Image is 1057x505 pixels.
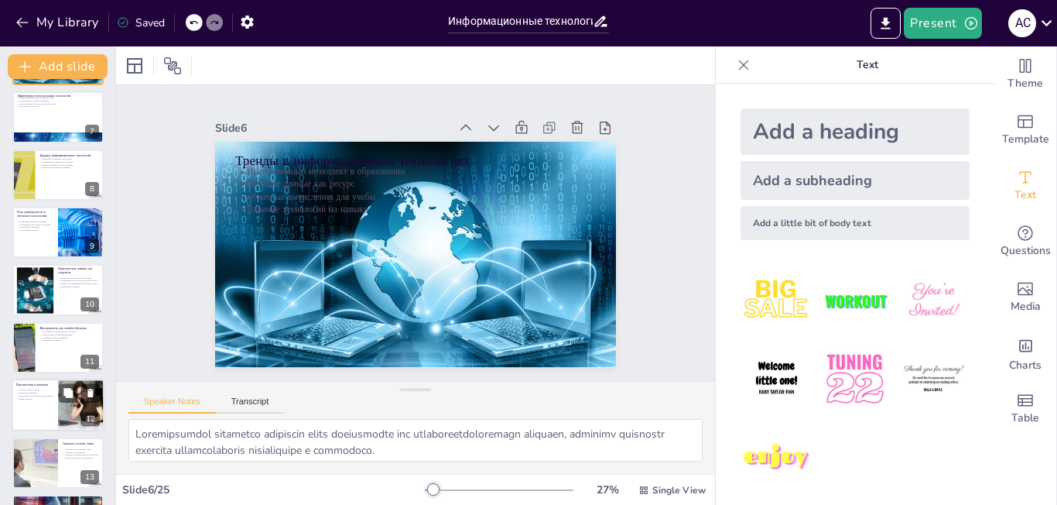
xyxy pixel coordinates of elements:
[1011,410,1039,427] span: Table
[59,384,77,403] button: Duplicate Slide
[58,282,99,285] p: Навыки, востребованные работодателями
[16,383,53,387] p: Препятствия и решения
[63,441,99,445] p: Значение сетевой этики
[741,108,970,155] div: Add a heading
[39,331,99,334] p: Популярные платформы для обучения
[1014,187,1036,204] span: Text
[1009,357,1042,374] span: Charts
[741,161,970,200] div: Add a subheading
[994,270,1056,325] div: Add images, graphics, shapes or video
[128,397,216,414] button: Speaker Notes
[17,229,53,232] p: Роль преподавателей
[39,167,99,170] p: Влияние технологий на карьеру
[16,389,53,392] p: Доступ к технологиям
[16,397,53,400] p: Обмен опытом
[354,9,521,192] div: Slide 6
[1008,9,1036,37] div: А С
[327,62,577,339] p: Большие данные как ресурс
[63,453,99,456] p: Влияние на образовательный процесс
[16,394,53,397] p: Поддержка со стороны университетов
[81,384,100,403] button: Delete Slide
[117,15,165,30] div: Saved
[16,392,53,395] p: Недостаток навыков
[128,419,703,462] textarea: Loremipsumdol sitametco adipiscin elits doeiusmodte inc utlaboreetdoloremagn aliquaen, adminimv q...
[85,239,99,253] div: 9
[336,53,587,331] p: Искусственный интеллект в образовании
[12,322,104,373] div: 11
[12,207,104,258] div: 9
[898,343,970,415] img: 6.jpeg
[81,413,100,427] div: 12
[1001,242,1051,259] span: Questions
[17,226,53,229] p: Подготовка к вызовам
[12,10,105,35] button: My Library
[17,100,99,103] p: Планирование учебного процесса
[85,182,99,196] div: 8
[63,456,99,459] p: Ответственность пользователей
[12,91,104,143] div: 7
[39,158,99,161] p: Прогнозы о развитии технологий
[994,46,1056,102] div: Change the overall theme
[216,397,285,414] button: Transcript
[80,355,99,369] div: 11
[17,497,99,502] p: Поддержка студентов
[17,223,53,226] p: Интеграция технологий в обучение
[1007,75,1043,92] span: Theme
[17,103,99,106] p: Использование технологий для обучения
[308,79,559,356] p: Влияние технологий на навыки
[58,279,99,282] p: Стажировки как способ получения опыта
[871,8,901,39] button: Export to PowerPoint
[12,438,104,489] div: 13
[741,206,970,240] div: Add a little bit of body text
[317,70,568,348] p: Облачные вычисления для учебы
[819,343,891,415] img: 5.jpeg
[994,325,1056,381] div: Add charts and graphs
[58,284,99,287] p: Подготовка к карьере
[122,53,147,78] div: Layout
[652,484,706,496] span: Single View
[994,102,1056,158] div: Add ready made slides
[39,153,99,157] p: Будущее информационных технологий
[12,379,104,431] div: 12
[994,381,1056,437] div: Add a table
[58,266,99,274] p: Практические навыки для студентов
[904,8,981,39] button: Present
[39,163,99,167] p: Новые возможности для студентов
[448,10,593,33] input: Insert title
[17,105,99,108] p: Организация ресурсов
[12,264,104,315] div: 10
[80,297,99,311] div: 10
[17,94,99,98] p: Эффективное использование технологий
[63,448,99,451] p: Соблюдение этических норм
[39,333,99,336] p: Инструменты для взаимодействия
[994,214,1056,270] div: Get real-time input from your audience
[741,422,812,494] img: 7.jpeg
[341,44,597,325] p: Тренды в информационных технологиях
[17,500,99,503] p: Ресурсы для студентов
[17,210,53,218] p: Роль университетов в обучении технологиям
[163,57,182,75] span: Position
[8,54,108,79] button: Add slide
[63,451,99,454] p: Уважение прав других
[1008,8,1036,39] button: А С
[1011,298,1041,315] span: Media
[39,326,99,331] p: Инструменты для онлайн-обучения
[994,158,1056,214] div: Add text boxes
[12,149,104,201] div: 8
[39,160,99,163] p: Изменения в подходах к обучению
[58,276,99,279] p: Важность практического обучения
[589,483,626,497] div: 27 %
[741,343,812,415] img: 4.jpeg
[898,265,970,337] img: 3.jpeg
[819,265,891,337] img: 2.jpeg
[85,125,99,139] div: 7
[39,336,99,339] p: Удобные функции платформ
[39,339,99,342] p: Поддержка студентов
[1002,131,1049,148] span: Template
[80,470,99,484] div: 13
[122,483,425,497] div: Slide 6 / 25
[741,265,812,337] img: 1.jpeg
[17,97,99,100] p: Тайм-менеджмент как ключевой навык
[756,46,979,84] p: Text
[17,221,53,224] p: Адаптация учебных программ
